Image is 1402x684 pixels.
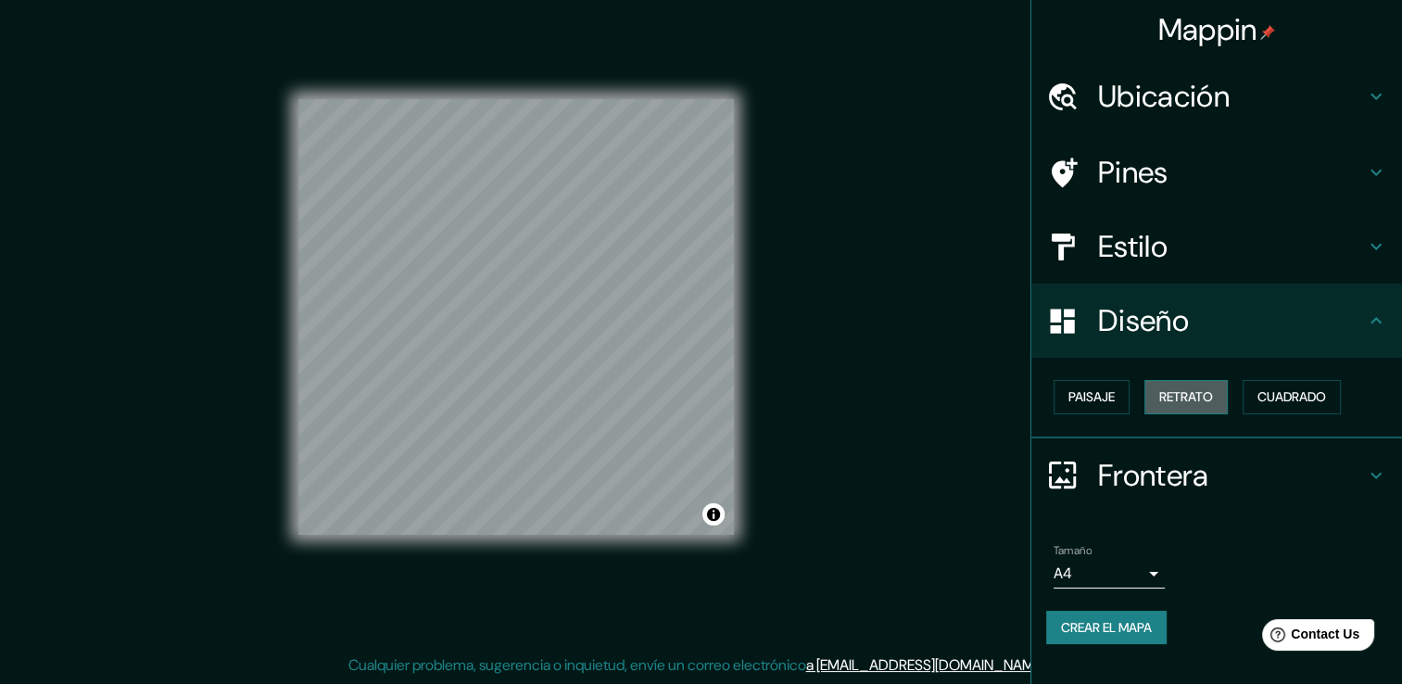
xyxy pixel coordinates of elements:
h4: Pines [1098,154,1365,191]
p: Cualquier problema, sugerencia o inquietud, envíe un correo electrónico . [348,654,1048,677]
font: Paisaje [1068,386,1115,409]
div: Estilo [1031,209,1402,284]
font: Mappin [1158,10,1257,49]
button: Paisaje [1054,380,1130,414]
a: a [EMAIL_ADDRESS][DOMAIN_NAME] [806,655,1045,675]
button: Alternar atribución [702,503,725,526]
div: Pines [1031,135,1402,209]
h4: Frontera [1098,457,1365,494]
font: Cuadrado [1257,386,1326,409]
div: A4 [1054,559,1165,589]
div: Ubicación [1031,59,1402,133]
font: Retrato [1159,386,1213,409]
iframe: Help widget launcher [1237,612,1382,664]
button: Crear el mapa [1046,611,1167,645]
h4: Estilo [1098,228,1365,265]
button: Cuadrado [1243,380,1341,414]
canvas: Mapa [298,99,734,535]
img: pin-icon.png [1260,25,1275,40]
label: Tamaño [1054,542,1092,558]
h4: Ubicación [1098,78,1365,115]
div: Frontera [1031,438,1402,513]
font: Crear el mapa [1061,616,1152,640]
h4: Diseño [1098,302,1365,339]
button: Retrato [1144,380,1228,414]
div: Diseño [1031,284,1402,358]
